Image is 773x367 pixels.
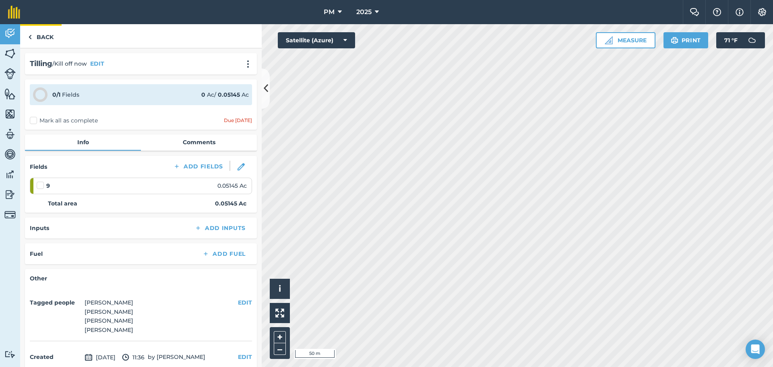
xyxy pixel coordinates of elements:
[4,108,16,120] img: svg+xml;base64,PHN2ZyB4bWxucz0iaHR0cDovL3d3dy53My5vcmcvMjAwMC9zdmciIHdpZHRoPSI1NiIgaGVpZ2h0PSI2MC...
[736,7,744,17] img: svg+xml;base64,PHN2ZyB4bWxucz0iaHR0cDovL3d3dy53My5vcmcvMjAwMC9zdmciIHdpZHRoPSIxNyIgaGVpZ2h0PSIxNy...
[217,181,247,190] span: 0.05145 Ac
[167,161,229,172] button: Add Fields
[238,352,252,361] button: EDIT
[324,7,335,17] span: PM
[85,298,133,307] li: [PERSON_NAME]
[4,350,16,358] img: svg+xml;base64,PD94bWwgdmVyc2lvbj0iMS4wIiBlbmNvZGluZz0idXRmLTgiPz4KPCEtLSBHZW5lcmF0b3I6IEFkb2JlIE...
[30,298,81,307] h4: Tagged people
[671,35,678,45] img: svg+xml;base64,PHN2ZyB4bWxucz0iaHR0cDovL3d3dy53My5vcmcvMjAwMC9zdmciIHdpZHRoPSIxOSIgaGVpZ2h0PSIyNC...
[85,352,116,362] span: [DATE]
[712,8,722,16] img: A question mark icon
[663,32,709,48] button: Print
[238,163,245,170] img: svg+xml;base64,PHN2ZyB3aWR0aD0iMTgiIGhlaWdodD0iMTgiIHZpZXdCb3g9IjAgMCAxOCAxOCIgZmlsbD0ibm9uZSIgeG...
[238,298,252,307] button: EDIT
[46,181,50,190] strong: 9
[716,32,765,48] button: 71 °F
[224,117,252,124] div: Due [DATE]
[188,222,252,234] button: Add Inputs
[4,68,16,79] img: svg+xml;base64,PD94bWwgdmVyc2lvbj0iMS4wIiBlbmNvZGluZz0idXRmLTgiPz4KPCEtLSBHZW5lcmF0b3I6IEFkb2JlIE...
[605,36,613,44] img: Ruler icon
[596,32,655,48] button: Measure
[196,248,252,259] button: Add Fuel
[8,6,20,19] img: fieldmargin Logo
[356,7,372,17] span: 2025
[4,128,16,140] img: svg+xml;base64,PD94bWwgdmVyc2lvbj0iMS4wIiBlbmNvZGluZz0idXRmLTgiPz4KPCEtLSBHZW5lcmF0b3I6IEFkb2JlIE...
[4,168,16,180] img: svg+xml;base64,PD94bWwgdmVyc2lvbj0iMS4wIiBlbmNvZGluZz0idXRmLTgiPz4KPCEtLSBHZW5lcmF0b3I6IEFkb2JlIE...
[122,352,129,362] img: svg+xml;base64,PD94bWwgdmVyc2lvbj0iMS4wIiBlbmNvZGluZz0idXRmLTgiPz4KPCEtLSBHZW5lcmF0b3I6IEFkb2JlIE...
[4,189,16,201] img: svg+xml;base64,PD94bWwgdmVyc2lvbj0iMS4wIiBlbmNvZGluZz0idXRmLTgiPz4KPCEtLSBHZW5lcmF0b3I6IEFkb2JlIE...
[4,209,16,220] img: svg+xml;base64,PD94bWwgdmVyc2lvbj0iMS4wIiBlbmNvZGluZz0idXRmLTgiPz4KPCEtLSBHZW5lcmF0b3I6IEFkb2JlIE...
[215,199,246,208] strong: 0.05145 Ac
[30,224,49,232] h4: Inputs
[90,59,104,68] button: EDIT
[30,249,43,258] h4: Fuel
[52,90,79,99] div: Fields
[201,91,205,98] strong: 0
[243,60,253,68] img: svg+xml;base64,PHN2ZyB4bWxucz0iaHR0cDovL3d3dy53My5vcmcvMjAwMC9zdmciIHdpZHRoPSIyMCIgaGVpZ2h0PSIyNC...
[757,8,767,16] img: A cog icon
[52,91,60,98] strong: 0 / 1
[52,59,87,68] span: / Kill off now
[201,90,249,99] div: Ac / Ac
[30,116,98,125] label: Mark all as complete
[690,8,699,16] img: Two speech bubbles overlapping with the left bubble in the forefront
[85,307,133,316] li: [PERSON_NAME]
[30,274,252,283] h4: Other
[4,48,16,60] img: svg+xml;base64,PHN2ZyB4bWxucz0iaHR0cDovL3d3dy53My5vcmcvMjAwMC9zdmciIHdpZHRoPSI1NiIgaGVpZ2h0PSI2MC...
[4,88,16,100] img: svg+xml;base64,PHN2ZyB4bWxucz0iaHR0cDovL3d3dy53My5vcmcvMjAwMC9zdmciIHdpZHRoPSI1NiIgaGVpZ2h0PSI2MC...
[744,32,760,48] img: svg+xml;base64,PD94bWwgdmVyc2lvbj0iMS4wIiBlbmNvZGluZz0idXRmLTgiPz4KPCEtLSBHZW5lcmF0b3I6IEFkb2JlIE...
[274,343,286,355] button: –
[278,32,355,48] button: Satellite (Azure)
[20,24,62,48] a: Back
[25,135,141,150] a: Info
[122,352,145,362] span: 11:36
[724,32,738,48] span: 71 ° F
[275,309,284,317] img: Four arrows, one pointing top left, one top right, one bottom right and the last bottom left
[48,199,77,208] strong: Total area
[746,340,765,359] div: Open Intercom Messenger
[270,279,290,299] button: i
[4,27,16,39] img: svg+xml;base64,PD94bWwgdmVyc2lvbj0iMS4wIiBlbmNvZGluZz0idXRmLTgiPz4KPCEtLSBHZW5lcmF0b3I6IEFkb2JlIE...
[28,32,32,42] img: svg+xml;base64,PHN2ZyB4bWxucz0iaHR0cDovL3d3dy53My5vcmcvMjAwMC9zdmciIHdpZHRoPSI5IiBoZWlnaHQ9IjI0Ii...
[30,162,47,171] h4: Fields
[279,284,281,294] span: i
[30,352,81,361] h4: Created
[30,58,52,70] h2: Tilling
[4,148,16,160] img: svg+xml;base64,PD94bWwgdmVyc2lvbj0iMS4wIiBlbmNvZGluZz0idXRmLTgiPz4KPCEtLSBHZW5lcmF0b3I6IEFkb2JlIE...
[85,352,93,362] img: svg+xml;base64,PD94bWwgdmVyc2lvbj0iMS4wIiBlbmNvZGluZz0idXRmLTgiPz4KPCEtLSBHZW5lcmF0b3I6IEFkb2JlIE...
[85,326,133,334] li: [PERSON_NAME]
[274,331,286,343] button: +
[141,135,257,150] a: Comments
[218,91,240,98] strong: 0.05145
[85,316,133,325] li: [PERSON_NAME]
